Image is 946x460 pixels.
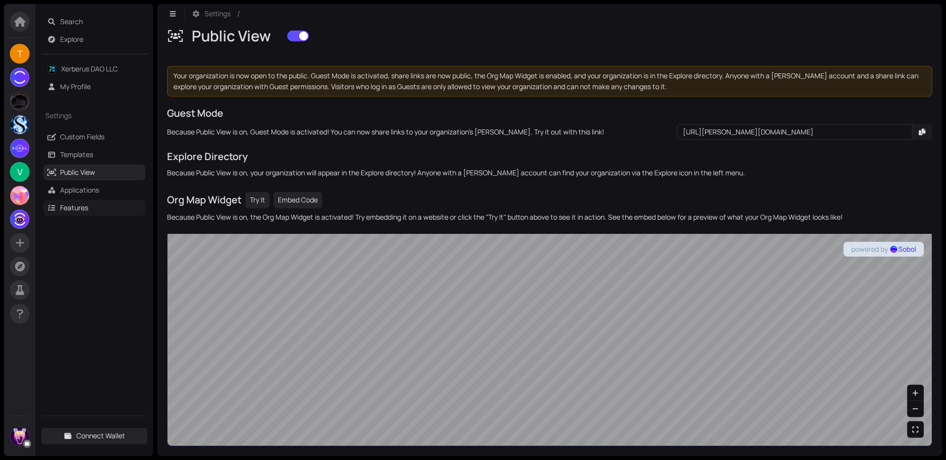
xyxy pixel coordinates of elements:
[61,64,118,73] a: Xerberus DAO LLC
[245,192,270,208] a: Try It
[60,82,91,91] a: My Profile
[10,68,29,87] img: S5xeEuA_KA.jpeg
[60,14,142,30] span: Search
[45,110,126,121] span: Settings
[76,430,125,441] span: Connect Wallet
[17,44,23,64] span: T
[187,6,235,22] button: Settings
[204,8,231,19] span: Settings
[250,195,265,205] span: Try It
[60,167,95,177] a: Public View
[10,210,29,229] img: 1d3d5e142b2c057a2bb61662301e7eb7.webp
[60,34,83,44] a: Explore
[890,246,897,253] img: Sobol
[278,195,318,205] span: Embed Code
[41,428,147,444] button: Connect Wallet
[167,150,932,164] h4: Explore Directory
[192,27,271,45] div: Public View
[41,104,147,127] div: Settings
[60,132,104,141] a: Custom Fields
[851,246,888,253] span: powered by
[167,193,241,207] h4: Org Map Widget
[60,203,88,212] a: Features
[273,192,322,208] button: Embed Code
[60,150,93,159] a: Templates
[173,70,926,92] div: Your organization is now open to the public. Guest Mode is activated, share links are now public,...
[10,139,29,158] img: T8Xj_ByQ5B.jpeg
[10,92,29,110] img: DqDBPFGanK.jpeg
[60,185,99,195] a: Applications
[167,127,677,137] p: Because Public View is on, Guest Mode is activated! You can now share links to your organization'...
[10,186,29,205] img: F74otHnKuz.jpeg
[167,167,932,178] p: Because Public View is on, your organization will appear in the Explore directory! Anyone with a ...
[167,106,932,120] h4: Guest Mode
[17,162,23,182] span: V
[167,212,932,223] p: Because Public View is on, the Org Map Widget is activated! Try embedding it on a website or clic...
[851,246,916,253] a: powered bySobol
[10,115,29,134] img: c3llwUlr6D.jpeg
[10,427,29,446] img: Jo8aJ5B5ax.jpeg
